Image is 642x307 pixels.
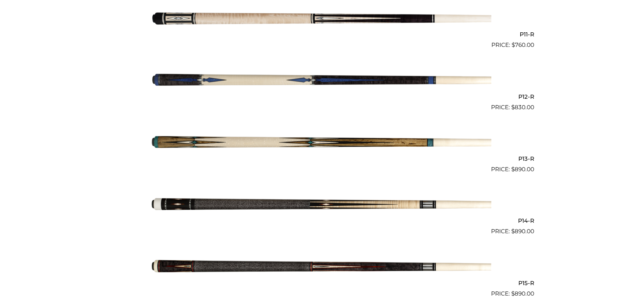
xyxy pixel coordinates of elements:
span: $ [511,228,515,235]
bdi: 830.00 [511,104,534,111]
h2: P15-R [108,277,534,289]
img: P14-R [151,177,491,233]
h2: P12-R [108,90,534,103]
img: P15-R [151,239,491,295]
bdi: 890.00 [511,290,534,297]
a: P14-R $890.00 [108,177,534,236]
img: P13-R [151,115,491,171]
span: $ [512,41,515,48]
h2: P11-R [108,28,534,41]
a: P15-R $890.00 [108,239,534,298]
span: $ [511,290,515,297]
a: P13-R $890.00 [108,115,534,174]
h2: P14-R [108,215,534,227]
img: P12-R [151,52,491,109]
span: $ [511,166,515,173]
bdi: 890.00 [511,166,534,173]
bdi: 890.00 [511,228,534,235]
bdi: 760.00 [512,41,534,48]
span: $ [511,104,515,111]
a: P12-R $830.00 [108,52,534,112]
h2: P13-R [108,153,534,165]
